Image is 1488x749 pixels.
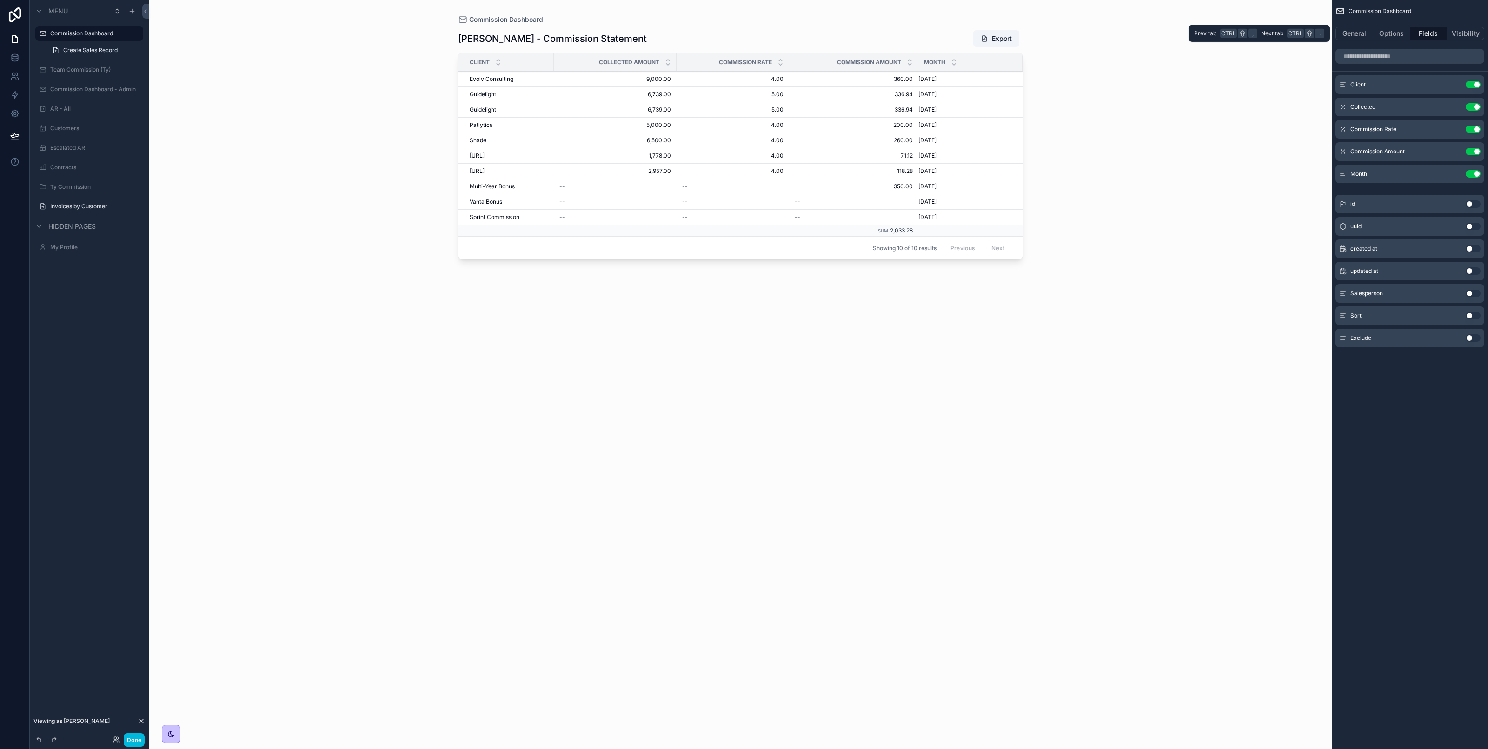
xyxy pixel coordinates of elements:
button: Options [1373,27,1410,40]
small: Sum [878,228,888,233]
span: 2,033.28 [890,227,913,234]
label: Contracts [50,164,138,171]
span: Commission Rate [1350,126,1396,133]
span: Client [470,59,490,66]
span: updated at [1350,267,1378,275]
span: Prev tab [1194,30,1216,37]
span: , [1249,30,1256,37]
label: Ty Commission [50,183,138,191]
label: Commission Dashboard - Admin [50,86,138,93]
span: Month [924,59,945,66]
label: Team Commission (Ty) [50,66,138,73]
span: Showing 10 of 10 results [873,245,937,252]
span: . [1316,30,1323,37]
label: Escalated AR [50,144,138,152]
span: Menu [48,7,68,16]
span: Viewing as [PERSON_NAME] [33,717,110,725]
button: Done [124,733,145,747]
label: Commission Dashboard [50,30,138,37]
span: uuid [1350,223,1362,230]
label: Customers [50,125,138,132]
label: Invoices by Customer [50,203,138,210]
button: General [1335,27,1373,40]
span: Create Sales Record [63,46,118,54]
span: Hidden pages [48,222,96,231]
span: Salesperson [1350,290,1383,297]
span: Ctrl [1287,29,1304,38]
span: id [1350,200,1355,208]
span: created at [1350,245,1377,252]
a: Create Sales Record [46,43,143,58]
label: AR - All [50,105,138,113]
label: My Profile [50,244,138,251]
span: Commission Amount [837,59,901,66]
span: Exclude [1350,334,1371,342]
span: Sort [1350,312,1362,319]
span: Month [1350,170,1367,178]
span: Client [1350,81,1366,88]
span: Commission Rate [719,59,772,66]
span: Collected Amount [599,59,659,66]
button: Fields [1410,27,1448,40]
span: Ctrl [1220,29,1237,38]
span: Next tab [1261,30,1283,37]
span: Collected [1350,103,1375,111]
span: Commission Dashboard [1348,7,1411,15]
span: Commission Amount [1350,148,1405,155]
button: Visibility [1447,27,1484,40]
